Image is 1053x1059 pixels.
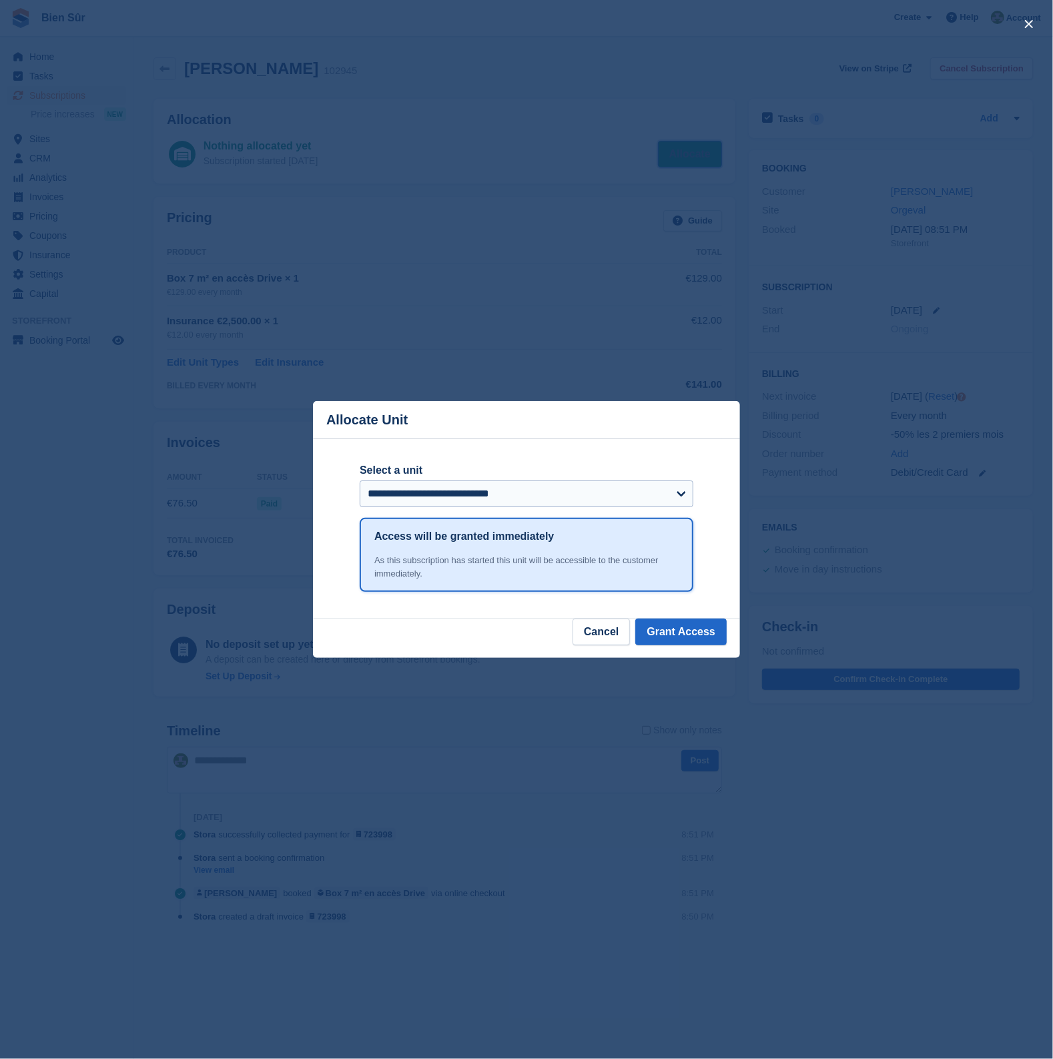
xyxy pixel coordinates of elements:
h1: Access will be granted immediately [374,528,554,545]
button: Grant Access [635,619,727,645]
div: As this subscription has started this unit will be accessible to the customer immediately. [374,554,679,580]
button: close [1018,13,1040,35]
label: Select a unit [360,462,693,478]
p: Allocate Unit [326,412,408,428]
button: Cancel [573,619,630,645]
